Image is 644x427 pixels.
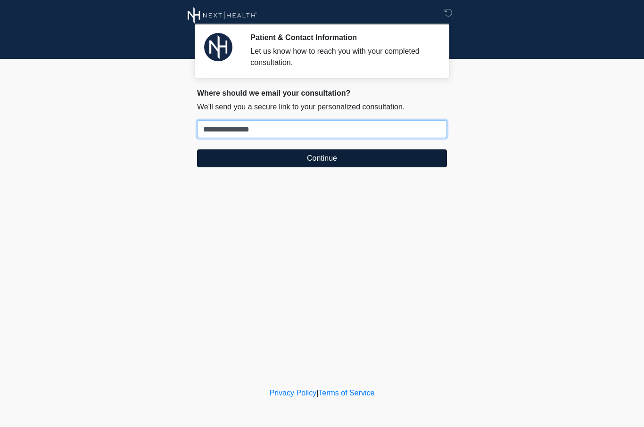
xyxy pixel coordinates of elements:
h2: Patient & Contact Information [250,33,433,42]
a: Terms of Service [318,389,374,397]
img: Agent Avatar [204,33,232,61]
button: Continue [197,149,447,167]
a: Privacy Policy [270,389,317,397]
a: | [316,389,318,397]
div: Let us know how to reach you with your completed consultation. [250,46,433,68]
p: We'll send you a secure link to your personalized consultation. [197,101,447,113]
img: Next Health Wellness Logo [188,7,257,24]
h2: Where should we email your consultation? [197,89,447,98]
